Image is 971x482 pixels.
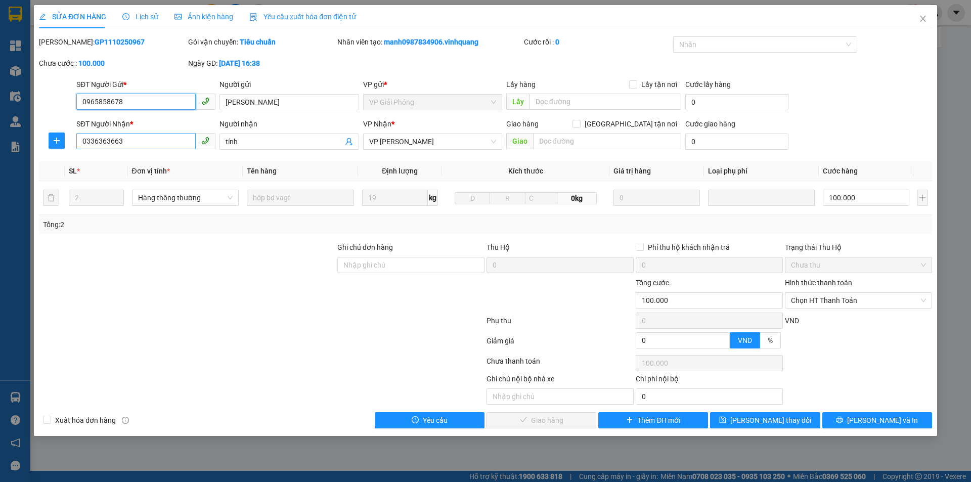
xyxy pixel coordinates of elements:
span: close [919,15,927,23]
span: phone [201,97,209,105]
span: Chưa thu [791,257,926,273]
span: Giá trị hàng [613,167,651,175]
b: 100.000 [78,59,105,67]
input: VD: Bàn, Ghế [247,190,354,206]
span: Giao hàng [506,120,539,128]
span: Ảnh kiện hàng [174,13,233,21]
button: printer[PERSON_NAME] và In [822,412,932,428]
button: save[PERSON_NAME] thay đổi [710,412,820,428]
img: icon [249,13,257,21]
span: printer [836,416,843,424]
span: Định lượng [382,167,418,175]
span: VP Nhận [363,120,391,128]
div: Giảm giá [485,335,635,353]
span: Lấy hàng [506,80,536,89]
span: % [768,336,773,344]
div: Người nhận [219,118,359,129]
div: VP gửi [363,79,502,90]
div: [PERSON_NAME]: [39,36,186,48]
div: Phụ thu [485,315,635,333]
span: Lấy tận nơi [637,79,681,90]
div: Cước rồi : [524,36,671,48]
input: 0 [613,190,699,206]
img: logo [5,32,8,80]
span: plus [49,137,64,145]
button: exclamation-circleYêu cầu [375,412,484,428]
div: Trạng thái Thu Hộ [785,242,932,253]
div: Nhân viên tạo: [337,36,522,48]
div: Chưa cước : [39,58,186,69]
span: 0kg [557,192,597,204]
button: delete [43,190,59,206]
span: Yêu cầu xuất hóa đơn điện tử [249,13,356,21]
button: Close [909,5,937,33]
input: Nhập ghi chú [487,388,634,405]
div: Chi phí nội bộ [636,373,783,388]
strong: Hotline : 0889 23 23 23 [12,67,69,82]
span: picture [174,13,182,20]
span: SỬA ĐƠN HÀNG [39,13,106,21]
input: C [525,192,557,204]
span: SL [69,167,77,175]
label: Cước lấy hàng [685,80,731,89]
div: Tổng: 2 [43,219,375,230]
span: phone [201,137,209,145]
label: Ghi chú đơn hàng [337,243,393,251]
input: Dọc đường [529,94,681,110]
span: Yêu cầu [423,415,448,426]
button: plus [917,190,928,206]
div: Ghi chú nội bộ nhà xe [487,373,634,388]
label: Hình thức thanh toán [785,279,852,287]
span: VND [738,336,752,344]
input: Dọc đường [533,133,681,149]
span: kg [428,190,438,206]
span: plus [626,416,633,424]
div: Chưa thanh toán [485,356,635,373]
span: Thêm ĐH mới [637,415,680,426]
span: [PERSON_NAME] và In [847,415,918,426]
th: Loại phụ phí [704,161,819,181]
span: Phí thu hộ khách nhận trả [644,242,734,253]
span: Tổng cước [636,279,669,287]
div: Người gửi [219,79,359,90]
div: Ngày GD: [188,58,335,69]
span: VND [785,317,799,325]
span: VP Giải Phóng [369,95,496,110]
input: R [490,192,525,204]
span: VP LÊ HỒNG PHONG [369,134,496,149]
span: Đơn vị tính [132,167,170,175]
b: 0 [555,38,559,46]
input: Cước giao hàng [685,134,788,150]
b: [DATE] 16:38 [219,59,260,67]
span: Thu Hộ [487,243,510,251]
strong: CÔNG TY TNHH VĨNH QUANG [14,8,68,41]
span: Lịch sử [122,13,158,21]
b: Tiêu chuẩn [240,38,276,46]
span: Tên hàng [247,167,277,175]
button: checkGiao hàng [487,412,596,428]
span: user-add [345,138,353,146]
input: D [455,192,491,204]
span: Kích thước [508,167,543,175]
b: GP1110250967 [95,38,145,46]
span: exclamation-circle [412,416,419,424]
span: Xuất hóa đơn hàng [51,415,120,426]
span: clock-circle [122,13,129,20]
span: Cước hàng [823,167,858,175]
span: [PERSON_NAME] thay đổi [730,415,811,426]
span: [GEOGRAPHIC_DATA] tận nơi [581,118,681,129]
label: Cước giao hàng [685,120,735,128]
span: Giao [506,133,533,149]
div: SĐT Người Gửi [76,79,215,90]
span: Lấy [506,94,529,110]
span: save [719,416,726,424]
b: manh0987834906.vinhquang [384,38,478,46]
input: Cước lấy hàng [685,94,788,110]
button: plus [49,133,65,149]
div: Gói vận chuyển: [188,36,335,48]
input: Ghi chú đơn hàng [337,257,484,273]
span: Chọn HT Thanh Toán [791,293,926,308]
button: plusThêm ĐH mới [598,412,708,428]
span: LHP1210251035 [74,41,159,54]
strong: PHIẾU GỬI HÀNG [16,43,67,65]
